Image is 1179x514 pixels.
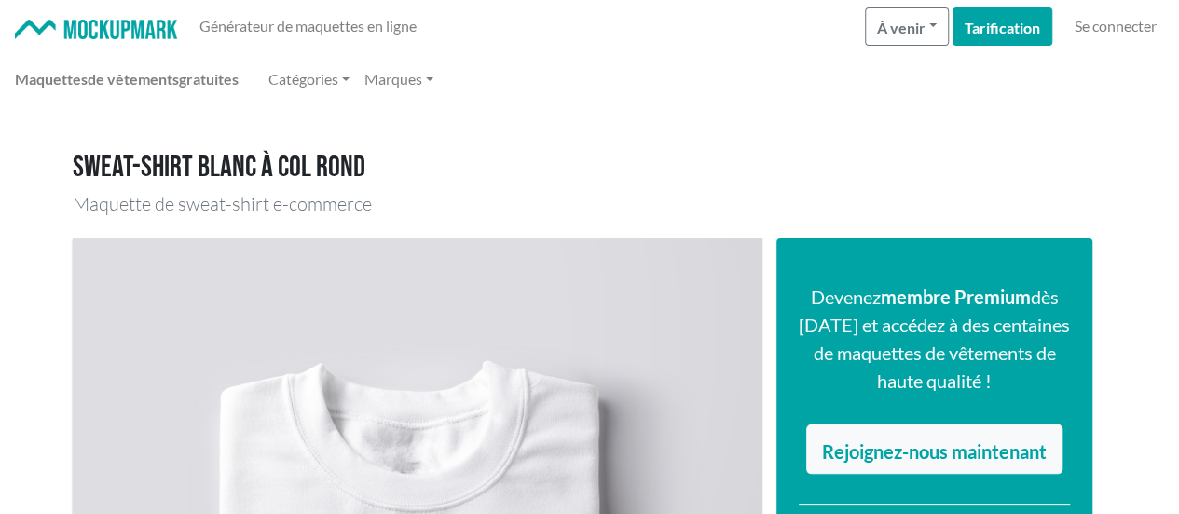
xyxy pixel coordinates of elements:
[880,285,1030,308] font: membre Premium
[1067,7,1164,45] a: Se connecter
[810,285,880,308] font: Devenez
[15,70,88,88] font: Maquettes
[73,149,365,186] font: Sweat-shirt blanc à col rond
[268,70,338,88] font: Catégories
[877,19,925,36] font: À venir
[261,61,357,98] a: Catégories
[7,61,246,98] a: Maquettesde vêtementsgratuites
[364,70,422,88] font: Marques
[199,17,417,35] font: Générateur de maquettes en ligne
[865,7,949,46] button: À venir
[806,424,1062,473] a: Rejoignez-nous maintenant
[1075,17,1157,35] font: Se connecter
[15,20,177,39] img: Marque de maquette
[88,70,179,88] font: de vêtements
[192,7,424,45] a: Générateur de maquettes en ligne
[953,7,1052,46] a: Tarification
[965,19,1040,36] font: Tarification
[73,192,372,215] font: Maquette de sweat-shirt e-commerce
[822,440,1047,463] font: Rejoignez-nous maintenant
[179,70,239,88] font: gratuites
[357,61,441,98] a: Marques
